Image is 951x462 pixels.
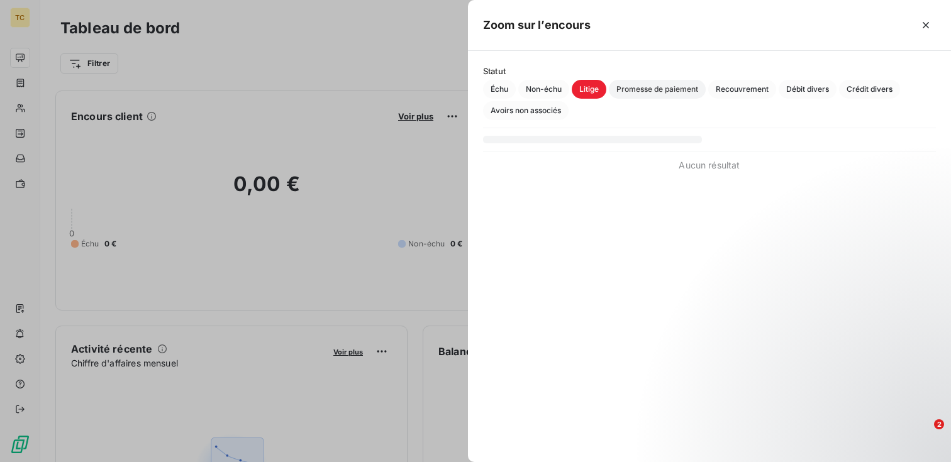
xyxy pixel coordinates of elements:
[679,159,740,172] span: Aucun résultat
[934,419,944,429] span: 2
[708,80,776,99] button: Recouvrement
[609,80,706,99] button: Promesse de paiement
[779,80,837,99] button: Débit divers
[483,101,569,120] button: Avoirs non associés
[483,16,591,34] h5: Zoom sur l’encours
[483,80,516,99] button: Échu
[839,80,900,99] button: Crédit divers
[518,80,569,99] button: Non-échu
[908,419,938,449] iframe: Intercom live chat
[699,340,951,428] iframe: Intercom notifications message
[572,80,606,99] button: Litige
[483,66,936,76] span: Statut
